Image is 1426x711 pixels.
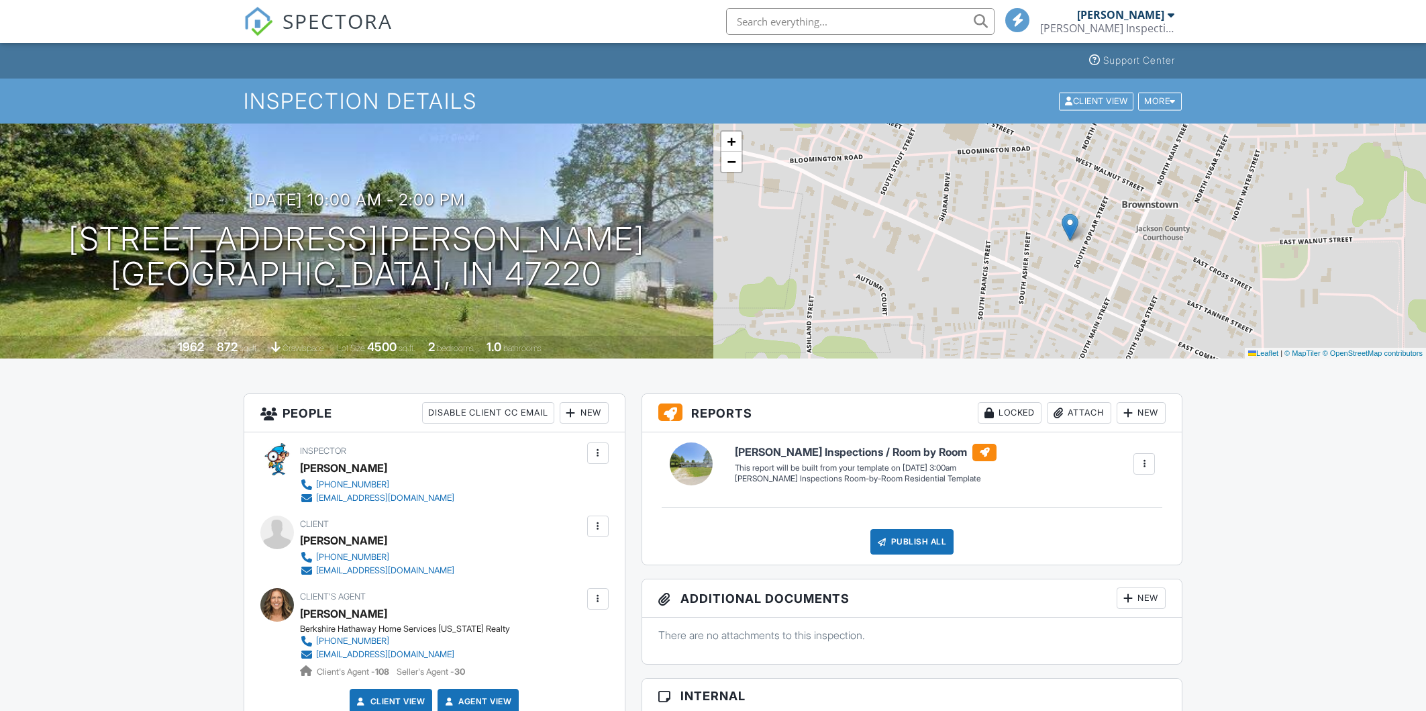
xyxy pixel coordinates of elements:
[503,343,542,353] span: bathrooms
[300,634,499,648] a: [PHONE_NUMBER]
[300,564,454,577] a: [EMAIL_ADDRESS][DOMAIN_NAME]
[735,463,997,473] div: This report will be built from your template on [DATE] 3:00am
[283,343,324,353] span: crawlspace
[178,340,204,354] div: 1962
[283,7,393,35] span: SPECTORA
[68,222,645,293] h1: [STREET_ADDRESS][PERSON_NAME] [GEOGRAPHIC_DATA], IN 47220
[1117,402,1166,424] div: New
[978,402,1041,424] div: Locked
[721,152,742,172] a: Zoom out
[1058,95,1137,105] a: Client View
[337,343,365,353] span: Lot Size
[316,479,389,490] div: [PHONE_NUMBER]
[300,446,346,456] span: Inspector
[316,565,454,576] div: [EMAIL_ADDRESS][DOMAIN_NAME]
[735,444,997,461] h6: [PERSON_NAME] Inspections / Room by Room
[437,343,474,353] span: bedrooms
[1380,665,1413,698] iframe: Intercom live chat
[317,667,391,677] span: Client's Agent -
[248,191,465,209] h3: [DATE] 10:00 am - 2:00 pm
[1103,54,1175,66] div: Support Center
[1280,349,1282,357] span: |
[300,458,387,478] div: [PERSON_NAME]
[375,667,389,677] strong: 108
[642,394,1182,432] h3: Reports
[300,478,454,491] a: [PHONE_NUMBER]
[735,473,997,485] div: [PERSON_NAME] Inspections Room-by-Room Residential Template
[397,667,465,677] span: Seller's Agent -
[658,628,1166,643] p: There are no attachments to this inspection.
[1284,349,1321,357] a: © MapTiler
[442,695,511,708] a: Agent View
[1077,8,1164,21] div: [PERSON_NAME]
[300,604,387,624] a: [PERSON_NAME]
[161,343,176,353] span: Built
[316,493,454,504] div: [EMAIL_ADDRESS][DOMAIN_NAME]
[300,530,387,551] div: [PERSON_NAME]
[244,18,393,46] a: SPECTORA
[367,340,397,354] div: 4500
[1117,587,1166,609] div: New
[1059,92,1133,110] div: Client View
[300,648,499,661] a: [EMAIL_ADDRESS][DOMAIN_NAME]
[316,636,389,647] div: [PHONE_NUMBER]
[300,491,454,505] a: [EMAIL_ADDRESS][DOMAIN_NAME]
[316,552,389,563] div: [PHONE_NUMBER]
[316,649,454,660] div: [EMAIL_ADDRESS][DOMAIN_NAME]
[1084,48,1180,73] a: Support Center
[1062,214,1078,241] img: Marker
[560,402,609,424] div: New
[300,591,366,602] span: Client's Agent
[217,340,238,354] div: 872
[244,89,1183,113] h1: Inspection Details
[300,551,454,564] a: [PHONE_NUMBER]
[354,695,425,708] a: Client View
[422,402,554,424] div: Disable Client CC Email
[244,7,273,36] img: The Best Home Inspection Software - Spectora
[240,343,258,353] span: sq. ft.
[727,133,735,150] span: +
[244,394,625,432] h3: People
[300,624,510,634] div: Berkshire Hathaway Home Services [US_STATE] Realty
[300,519,329,529] span: Client
[454,667,465,677] strong: 30
[727,153,735,170] span: −
[428,340,435,354] div: 2
[1248,349,1278,357] a: Leaflet
[870,529,954,555] div: Publish All
[399,343,415,353] span: sq.ft.
[642,579,1182,618] h3: Additional Documents
[487,340,501,354] div: 1.0
[1323,349,1423,357] a: © OpenStreetMap contributors
[726,8,995,35] input: Search everything...
[1047,402,1111,424] div: Attach
[1138,92,1182,110] div: More
[1040,21,1174,35] div: Kloeker Inspections
[721,132,742,152] a: Zoom in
